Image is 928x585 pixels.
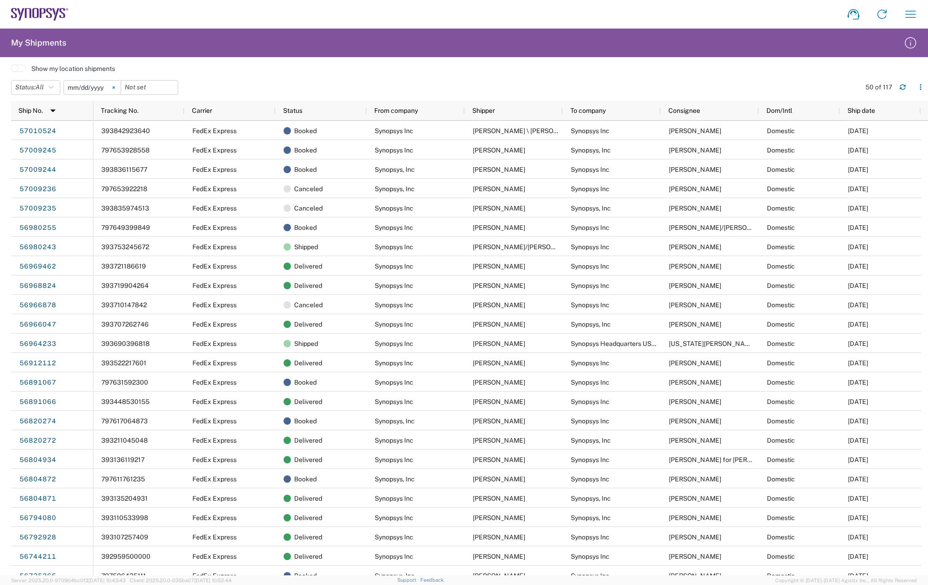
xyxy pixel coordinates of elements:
span: Domestic [767,282,795,289]
span: Ship date [847,107,875,114]
span: Melissa Baudanza [473,456,525,463]
span: Domestic [767,553,795,560]
span: Synopsys Inc [375,263,413,270]
span: Domestic [767,437,795,444]
span: FedEx Express [192,398,237,405]
a: 56804934 [19,453,57,468]
span: Tracking No. [101,107,139,114]
span: Synopsys Inc [571,263,609,270]
span: Domestic [767,475,795,483]
input: Not set [64,81,121,94]
a: 56820272 [19,433,57,448]
span: Domestic [767,263,795,270]
span: Melissa Baudanza [473,495,525,502]
span: Synopsys Inc [375,514,413,521]
a: 57009244 [19,163,57,177]
span: Delivered [294,547,322,566]
span: FedEx Express [192,282,237,289]
a: 56966047 [19,317,57,332]
span: FedEx Express [192,127,237,135]
span: Madison Waldrup [669,321,721,328]
a: 56964233 [19,337,57,351]
span: Synopsys, Inc [375,572,415,579]
span: 09/11/2025 [848,533,868,541]
span: 797649399849 [101,224,150,231]
span: Synopsys Inc [375,533,413,541]
span: Delivered [294,450,322,469]
span: Server: 2025.20.0-970904bc0f3 [11,578,126,583]
span: Synopsys Inc [571,185,609,193]
span: Canceled [294,179,323,199]
span: Domestic [767,321,795,328]
span: Melissa Baudanza [473,301,525,309]
a: 56820274 [19,414,57,429]
span: Shipper [472,107,495,114]
span: Carrier [192,107,212,114]
span: Domestic [767,301,795,309]
span: Copyright © [DATE]-[DATE] Agistix Inc., All Rights Reserved [775,576,917,585]
span: Booked [294,140,317,160]
span: Booked [294,373,317,392]
span: Domestic [767,398,795,405]
span: Synopsys Inc [375,205,413,212]
a: 56891067 [19,375,57,390]
span: Synopsys Inc [571,243,609,251]
span: 393110533998 [101,514,148,521]
span: FedEx Express [192,301,237,309]
span: Synopsys, Inc [571,514,611,521]
span: Nicole Carey [669,282,721,289]
a: 56804872 [19,472,57,487]
span: 797653928558 [101,146,150,154]
label: Show my location shipments [31,64,115,73]
a: 57010524 [19,124,57,139]
span: Synopsys Inc [571,572,609,579]
span: Synopsys Inc [375,146,413,154]
span: Melissa Baudanza [669,243,721,251]
span: Client: 2025.20.0-035ba07 [130,578,232,583]
span: Melissa Baudanza [473,321,525,328]
img: arrow-dropdown.svg [46,103,60,118]
a: 56792928 [19,530,57,545]
span: Synopsys Inc [375,456,413,463]
span: 09/15/2025 [848,456,868,463]
span: Synopsys Inc [375,282,413,289]
a: 56804871 [19,491,57,506]
span: Nicole Carey for John Fisher [669,456,785,463]
span: Shipped [294,237,318,257]
span: Synopsys Inc [375,379,413,386]
span: Synopsys Inc [571,166,609,173]
span: Melissa Baudanza [473,224,525,231]
a: 56969462 [19,259,57,274]
span: Synopsys Inc [375,553,413,560]
span: FedEx Express [192,553,237,560]
span: Melissa Baudanza [669,127,721,135]
span: 393710147842 [101,301,147,309]
span: Melissa Baudanza [669,475,721,483]
span: 393835974513 [101,205,149,212]
span: Ryan Dodson [669,263,721,270]
span: Synopsys Inc [375,398,413,405]
span: 09/15/2025 [848,475,868,483]
span: 09/11/2025 [848,514,868,521]
span: Aman Baig [473,475,525,483]
span: Delivered [294,392,322,411]
span: Delivered [294,276,322,295]
a: 57009236 [19,182,57,197]
span: 393107257409 [101,533,148,541]
span: 393719904264 [101,282,149,289]
span: Canceled [294,199,323,218]
span: Booked [294,411,317,431]
h2: My Shipments [11,37,66,48]
a: 56735365 [19,569,57,584]
span: 09/29/2025 [848,321,868,328]
a: 56980243 [19,240,57,255]
span: FedEx Express [192,417,237,425]
span: 797617064873 [101,417,148,425]
span: Domestic [767,417,795,425]
span: Scott Anderson [669,205,721,212]
span: Domestic [767,185,795,193]
span: Domestic [767,166,795,173]
span: Ryan Thomas [669,437,721,444]
span: FedEx Express [192,340,237,347]
span: Scott Anderson [473,166,525,173]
